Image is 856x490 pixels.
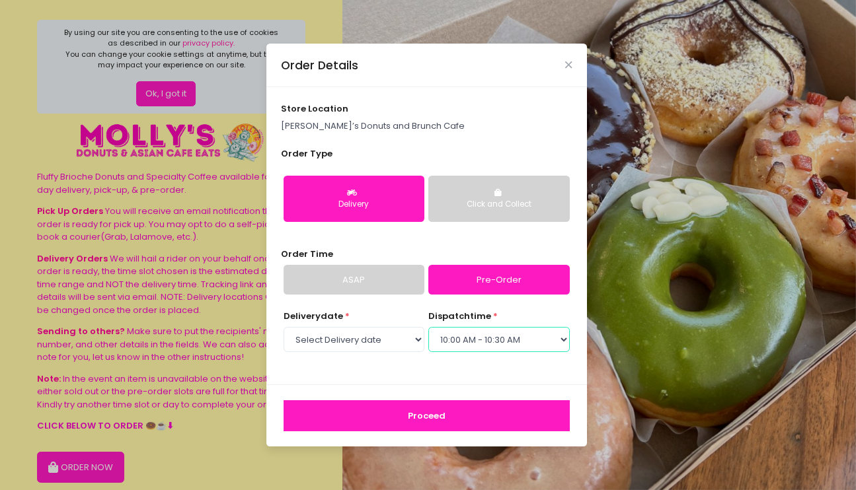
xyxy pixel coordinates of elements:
div: Click and Collect [438,199,560,211]
span: Order Time [281,248,333,260]
button: Delivery [284,176,424,222]
a: Pre-Order [428,265,569,295]
a: ASAP [284,265,424,295]
button: Proceed [284,400,570,432]
p: [PERSON_NAME]’s Donuts and Brunch Cafe [281,120,572,133]
span: Order Type [281,147,332,160]
span: store location [281,102,348,115]
span: Delivery date [284,310,343,322]
span: dispatch time [428,310,491,322]
button: Click and Collect [428,176,569,222]
div: Delivery [293,199,415,211]
div: Order Details [281,57,358,74]
button: Close [565,61,572,68]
